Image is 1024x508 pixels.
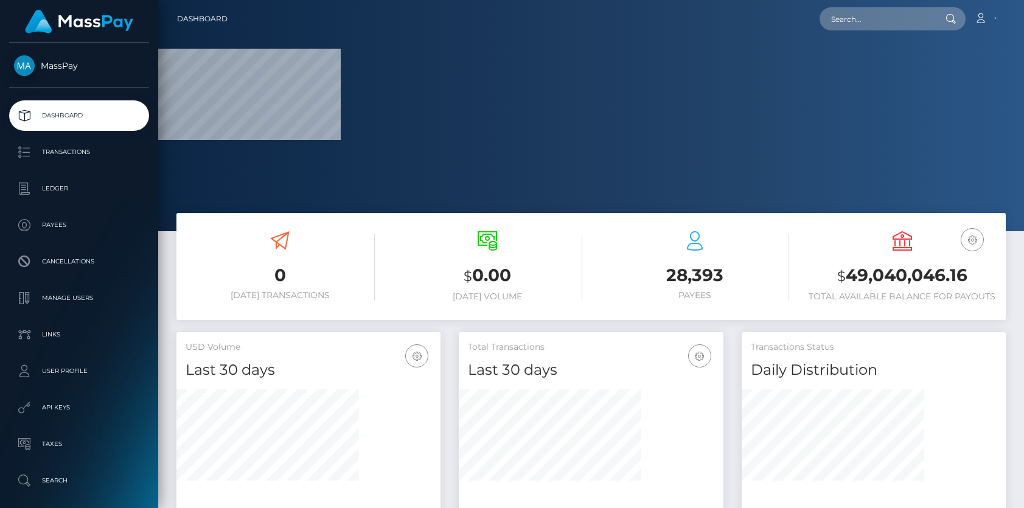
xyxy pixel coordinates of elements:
h4: Last 30 days [468,360,714,381]
img: MassPay [14,55,35,76]
p: Links [14,325,144,344]
h3: 49,040,046.16 [807,263,997,288]
a: Manage Users [9,283,149,313]
h4: Last 30 days [186,360,431,381]
input: Search... [820,7,934,30]
p: Search [14,471,144,490]
a: Dashboard [177,6,228,32]
a: Search [9,465,149,496]
p: Manage Users [14,289,144,307]
small: $ [837,268,846,285]
p: Ledger [14,179,144,198]
h3: 28,393 [601,263,790,287]
h5: Total Transactions [468,341,714,353]
p: Taxes [14,435,144,453]
p: Transactions [14,143,144,161]
h6: Payees [601,290,790,301]
a: API Keys [9,392,149,423]
p: Cancellations [14,252,144,271]
a: User Profile [9,356,149,386]
h3: 0 [186,263,375,287]
h3: 0.00 [393,263,582,288]
h4: Daily Distribution [751,360,997,381]
a: Transactions [9,137,149,167]
a: Links [9,319,149,350]
small: $ [464,268,472,285]
p: Payees [14,216,144,234]
a: Ledger [9,173,149,204]
a: Cancellations [9,246,149,277]
h5: Transactions Status [751,341,997,353]
img: MassPay Logo [25,10,133,33]
h6: Total Available Balance for Payouts [807,291,997,302]
h6: [DATE] Volume [393,291,582,302]
p: API Keys [14,398,144,417]
h5: USD Volume [186,341,431,353]
a: Dashboard [9,100,149,131]
span: MassPay [9,60,149,71]
p: User Profile [14,362,144,380]
h6: [DATE] Transactions [186,290,375,301]
a: Payees [9,210,149,240]
p: Dashboard [14,106,144,125]
a: Taxes [9,429,149,459]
